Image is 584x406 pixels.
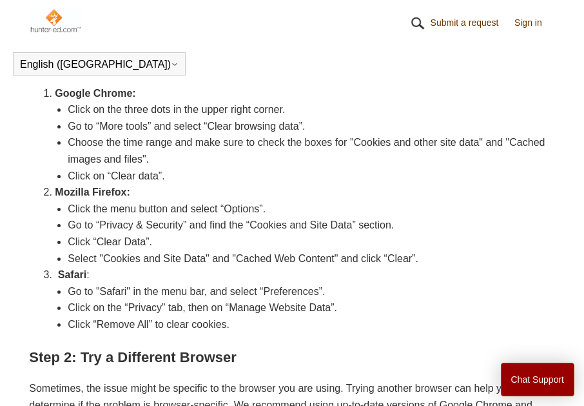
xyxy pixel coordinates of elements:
li: Click on “Clear data”. [68,168,554,185]
li: Go to “Privacy & Security” and find the “Cookies and Site Data” section. [68,217,554,234]
li: Choose the time range and make sure to check the boxes for "Cookies and other site data" and "Cac... [68,134,554,167]
li: Click on the “Privacy” tab, then on “Manage Website Data”. [68,299,554,316]
span: Mozilla Firefox: [55,187,130,198]
span: : [58,269,90,280]
strong: Safari [58,269,86,280]
button: English ([GEOGRAPHIC_DATA]) [20,59,179,70]
li: Click “Clear Data”. [68,234,554,250]
button: Chat Support [501,363,575,396]
li: Click “Remove All” to clear cookies. [68,316,554,333]
a: Sign in [514,16,555,30]
li: Go to "Safari" in the menu bar, and select “Preferences”. [68,283,554,300]
strong: Google Chrome: [55,88,135,99]
img: 01HZPCYR30PPJAEEB9XZ5RGHQY [408,14,427,33]
li: Go to “More tools” and select “Clear browsing data”. [68,118,554,135]
li: Select "Cookies and Site Data" and "Cached Web Content" and click “Clear”. [68,250,554,267]
img: Hunter-Ed Help Center home page [29,8,81,34]
li: Click the menu button and select “Options”. [68,201,554,218]
li: Click on the three dots in the upper right corner. [68,101,554,118]
a: Submit a request [431,16,512,30]
h2: Step 2: Try a Different Browser [29,346,554,369]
